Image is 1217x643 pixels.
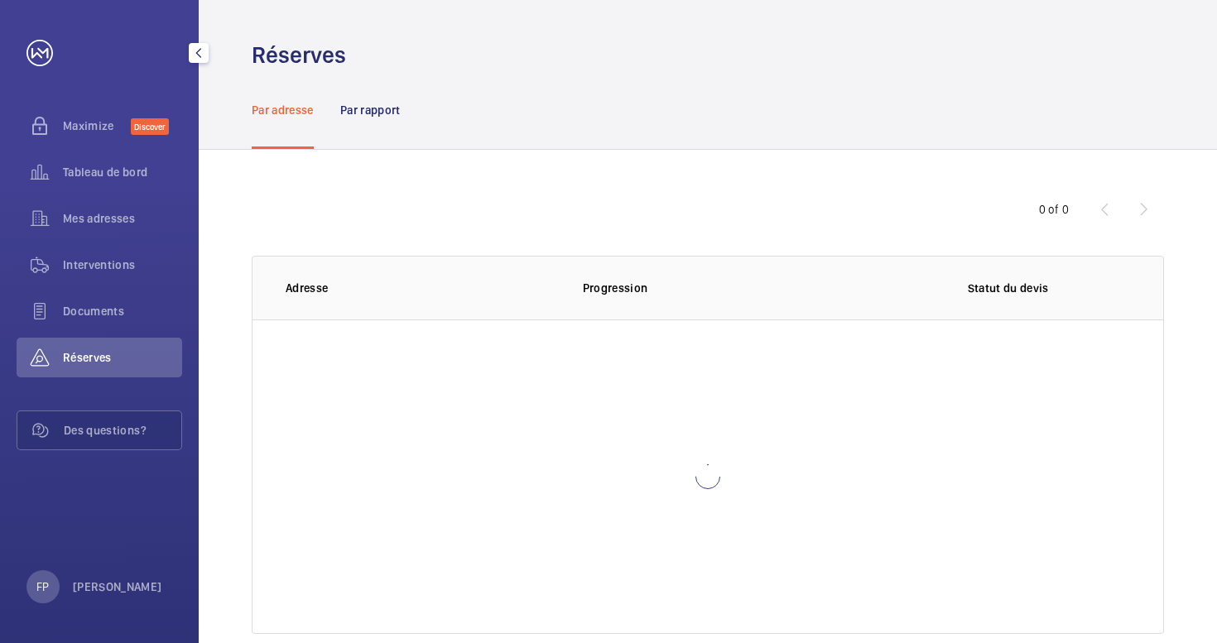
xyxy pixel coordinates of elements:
span: Maximize [63,118,131,134]
span: Documents [63,303,182,319]
span: Réserves [63,349,182,366]
p: Par adresse [252,102,314,118]
span: Discover [131,118,169,135]
h1: Réserves [252,40,346,70]
p: Progression [583,280,860,296]
p: FP [36,578,49,595]
div: 0 of 0 [1039,201,1069,218]
span: Des questions? [64,422,181,439]
span: Tableau de bord [63,164,182,180]
span: Interventions [63,257,182,273]
p: Statut du devis [968,280,1049,296]
span: Mes adresses [63,210,182,227]
p: Par rapport [340,102,401,118]
p: Adresse [286,280,556,296]
p: [PERSON_NAME] [73,578,162,595]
